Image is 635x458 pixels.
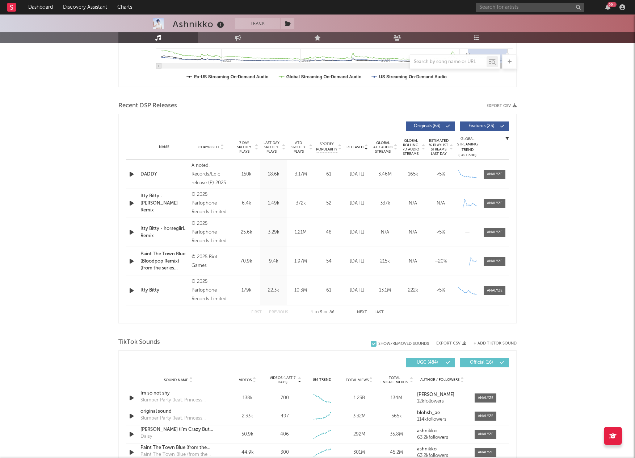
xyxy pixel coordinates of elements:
div: [DATE] [345,171,369,178]
button: Previous [269,310,288,314]
div: 300 [281,449,289,456]
div: 9.4k [262,258,285,265]
div: [DATE] [345,229,369,236]
div: 372k [289,200,312,207]
span: Estimated % Playlist Streams Last Day [429,139,449,156]
a: original sound [140,408,216,415]
div: Itty Bitty - horsegiirL Remix [140,225,188,239]
div: N/A [429,200,453,207]
div: 54 [316,258,341,265]
div: Im so not shy [140,390,216,397]
span: Total Engagements [380,376,409,384]
div: 22.3k [262,287,285,294]
div: 48 [316,229,341,236]
div: 52 [316,200,341,207]
div: 61 [316,287,341,294]
div: 3.17M [289,171,312,178]
a: ashnikko [417,447,467,452]
div: 301M [342,449,376,456]
a: Paint The Town Blue (Bloodpop Remix) (from the series Arcane League of Legends) [140,251,188,272]
button: First [251,310,262,314]
div: <5% [429,229,453,236]
span: Spotify Popularity [316,141,337,152]
div: 1.49k [262,200,285,207]
div: 13.1M [373,287,397,294]
div: 165k [401,171,425,178]
div: Itty Bitty - [PERSON_NAME] Remix [140,193,188,214]
a: DADDY [140,171,188,178]
div: [DATE] [345,287,369,294]
strong: blohsh_ae [417,410,440,415]
div: © 2025 Riot Games [192,253,231,270]
span: Total Views [346,378,369,382]
strong: ashnikko [417,447,437,451]
span: ATD Spotify Plays [289,141,308,154]
span: Author / Followers [420,377,459,382]
span: UGC ( 484 ) [411,360,444,365]
div: 61 [316,171,341,178]
div: 45.2M [380,449,413,456]
div: 3.32M [342,413,376,420]
div: © 2025 Parlophone Records Limited. [192,190,231,216]
text: US Streaming On-Demand Audio [379,74,447,79]
div: 1 5 86 [303,308,342,317]
div: 150k [235,171,258,178]
div: 2.33k [231,413,264,420]
div: 1.23B [342,395,376,402]
button: Official(16) [460,358,509,367]
a: blohsh_ae [417,410,467,416]
div: 99 + [607,2,617,7]
span: to [314,311,319,314]
div: Show 7 Removed Sounds [378,342,429,346]
div: 222k [401,287,425,294]
div: N/A [401,258,425,265]
a: Itty Bitty [140,287,188,294]
div: 3.46M [373,171,397,178]
div: ~ 20 % [429,258,453,265]
div: 6.4k [235,200,258,207]
button: Last [374,310,384,314]
button: Next [357,310,367,314]
strong: ashnikko [417,429,437,433]
div: N/A [373,229,397,236]
a: [PERSON_NAME] [417,392,467,397]
span: Videos [239,378,252,382]
span: Global Rolling 7D Audio Streams [401,139,421,156]
div: Slumber Party (feat. Princess Nokia) [140,415,216,422]
button: UGC(484) [406,358,455,367]
div: Ashnikko [173,18,226,30]
div: 6M Trend [305,377,339,383]
div: [DATE] [345,258,369,265]
div: A noted. Records/Epic release (P) 2025 Sony Music Entertainment Italy S.p.A. [192,161,231,187]
span: 7 Day Spotify Plays [235,141,254,154]
span: Copyright [198,145,219,149]
div: © 2025 Parlophone Records Limited. [192,277,231,304]
div: Global Streaming Trend (Last 60D) [457,136,478,158]
div: 179k [235,287,258,294]
input: Search by song name or URL [410,59,487,65]
div: 10.3M [289,287,312,294]
div: Paint The Town Blue (from the series Arcane League of Legends) [140,444,216,451]
div: <5% [429,171,453,178]
div: 292M [342,431,376,438]
span: Official ( 16 ) [465,360,498,365]
span: Recent DSP Releases [118,102,177,110]
div: 1.21M [289,229,312,236]
a: ashnikko [417,429,467,434]
button: Export CSV [436,341,466,346]
div: 138k [231,395,264,402]
text: Ex-US Streaming On-Demand Audio [194,74,269,79]
div: 215k [373,258,397,265]
span: Last Day Spotify Plays [262,141,281,154]
span: Originals ( 63 ) [411,124,444,128]
div: 565k [380,413,413,420]
span: Features ( 23 ) [465,124,498,128]
text: Global Streaming On-Demand Audio [286,74,362,79]
div: N/A [401,200,425,207]
div: 25.6k [235,229,258,236]
a: [PERSON_NAME] (I’m Crazy But You Like That) [140,426,216,433]
div: 44.9k [231,449,264,456]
